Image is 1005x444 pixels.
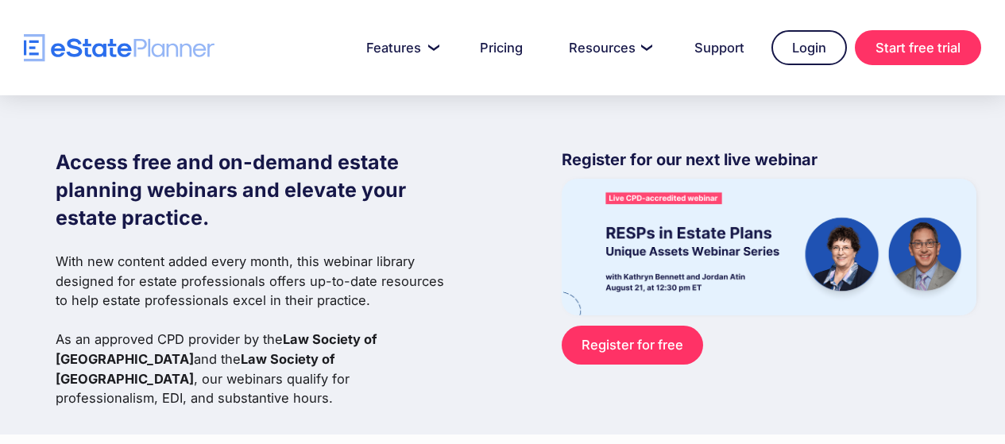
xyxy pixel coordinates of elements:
h1: Access free and on-demand estate planning webinars and elevate your estate practice. [56,149,451,232]
a: Register for free [562,326,702,365]
img: eState Academy webinar [562,179,976,315]
a: Start free trial [855,30,981,65]
a: Support [675,32,763,64]
p: With new content added every month, this webinar library designed for estate professionals offers... [56,252,451,408]
a: Pricing [461,32,542,64]
a: Features [347,32,453,64]
a: home [24,34,215,62]
a: Resources [550,32,667,64]
a: Login [771,30,847,65]
strong: Law Society of [GEOGRAPHIC_DATA] [56,351,335,387]
p: Register for our next live webinar [562,149,976,179]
